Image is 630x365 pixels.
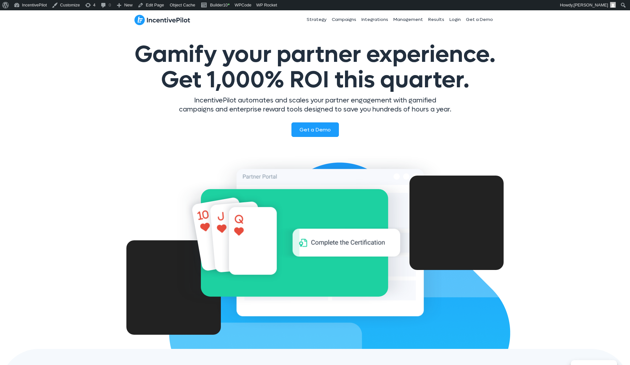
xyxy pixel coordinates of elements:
[409,176,504,270] div: Video Player
[426,12,447,28] a: Results
[359,12,391,28] a: Integrations
[463,12,496,28] a: Get a Demo
[391,12,426,28] a: Management
[291,122,339,137] a: Get a Demo
[574,3,608,7] span: [PERSON_NAME]
[447,12,463,28] a: Login
[228,1,230,8] span: •
[178,96,452,114] p: IncentivePilot automates and scales your partner engagement with gamified campaigns and enterpris...
[300,126,331,133] span: Get a Demo
[260,12,496,28] nav: Header Menu
[329,12,359,28] a: Campaigns
[126,240,221,335] div: Video Player
[304,12,329,28] a: Strategy
[134,39,496,95] span: Gamify your partner experience.
[161,65,469,95] span: Get 1,000% ROI this quarter.
[134,14,190,25] img: IncentivePilot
